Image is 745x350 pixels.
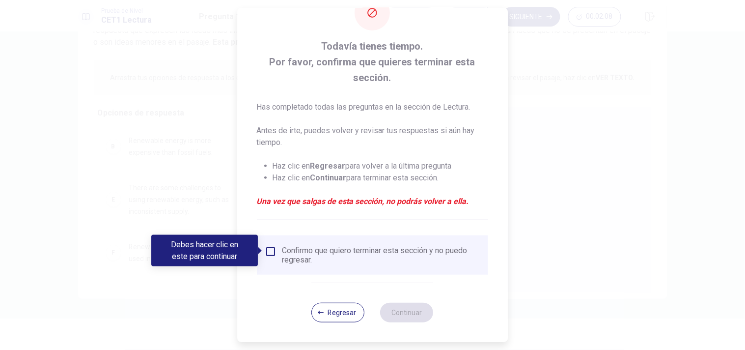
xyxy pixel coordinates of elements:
p: Antes de irte, puedes volver y revisar tus respuestas si aún hay tiempo. [257,125,488,148]
li: Haz clic en para volver a la última pregunta [273,160,488,172]
button: Regresar [312,303,365,322]
strong: Continuar [310,173,347,182]
em: Una vez que salgas de esta sección, no podrás volver a ella. [257,196,488,207]
div: Debes hacer clic en este para continuar [151,235,258,266]
div: Confirmo que quiero terminar esta sección y no puedo regresar. [282,246,480,264]
span: Todavía tienes tiempo. Por favor, confirma que quieres terminar esta sección. [257,38,488,86]
li: Haz clic en para terminar esta sección. [273,172,488,184]
span: Debes hacer clic en este para continuar [265,246,276,258]
strong: Regresar [310,161,346,171]
p: Has completado todas las preguntas en la sección de Lectura. [257,101,488,113]
button: Continuar [381,303,434,322]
